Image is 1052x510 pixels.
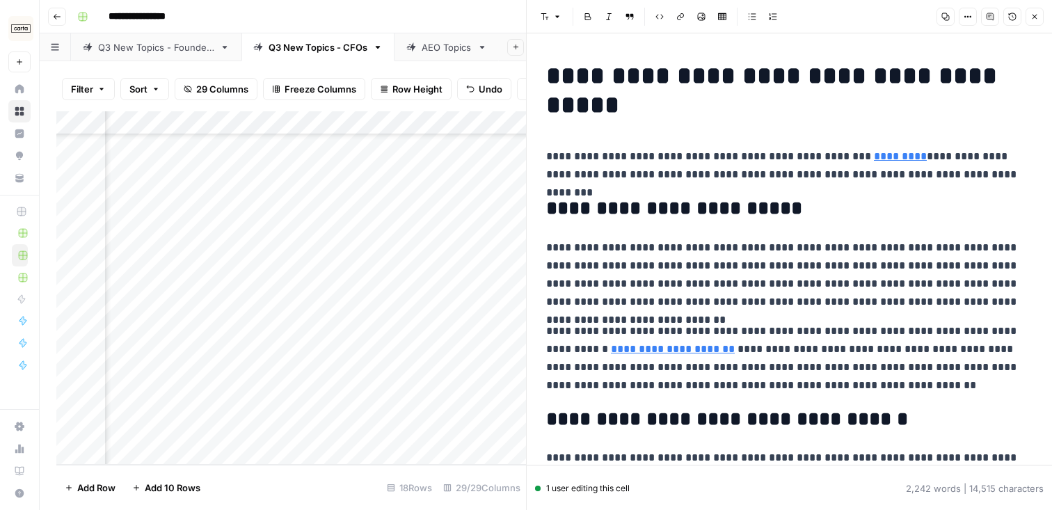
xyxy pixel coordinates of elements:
span: Freeze Columns [285,82,356,96]
a: Settings [8,415,31,438]
button: Add Row [56,477,124,499]
span: Add 10 Rows [145,481,200,495]
div: 2,242 words | 14,515 characters [906,481,1044,495]
span: Add Row [77,481,115,495]
div: 29/29 Columns [438,477,526,499]
img: Carta Logo [8,16,33,41]
button: Row Height [371,78,452,100]
button: Sort [120,78,169,100]
button: Help + Support [8,482,31,504]
button: Workspace: Carta [8,11,31,46]
div: 18 Rows [381,477,438,499]
button: 29 Columns [175,78,257,100]
a: Insights [8,122,31,145]
span: Row Height [392,82,443,96]
a: Your Data [8,167,31,189]
a: AEO Topics [394,33,499,61]
div: AEO Topics [422,40,472,54]
a: Home [8,78,31,100]
a: Opportunities [8,145,31,167]
a: Q3 New Topics - CFOs [241,33,394,61]
span: Sort [129,82,148,96]
button: Freeze Columns [263,78,365,100]
div: 1 user editing this cell [535,482,630,495]
span: Filter [71,82,93,96]
a: Browse [8,100,31,122]
span: 29 Columns [196,82,248,96]
span: Undo [479,82,502,96]
a: Learning Hub [8,460,31,482]
a: Usage [8,438,31,460]
div: Q3 New Topics - CFOs [269,40,367,54]
button: Filter [62,78,115,100]
button: Undo [457,78,511,100]
button: Add 10 Rows [124,477,209,499]
a: Q3 New Topics - Founders [71,33,241,61]
div: Q3 New Topics - Founders [98,40,214,54]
